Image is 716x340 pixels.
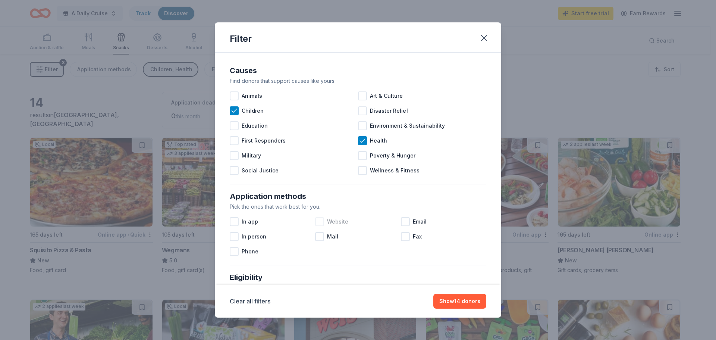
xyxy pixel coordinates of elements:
span: In person [242,232,266,241]
span: Environment & Sustainability [370,121,445,130]
button: Clear all filters [230,297,270,306]
span: Military [242,151,261,160]
span: Art & Culture [370,91,403,100]
div: Application methods [230,190,486,202]
span: Education [242,121,268,130]
span: Fax [413,232,422,241]
span: In app [242,217,258,226]
span: Phone [242,247,258,256]
span: First Responders [242,136,286,145]
span: Poverty & Hunger [370,151,415,160]
button: Show14 donors [433,294,486,309]
span: Social Justice [242,166,279,175]
div: Filter [230,33,252,45]
div: Select any that describe you or your organization. [230,283,486,292]
div: Find donors that support causes like yours. [230,77,486,85]
span: Wellness & Fitness [370,166,420,175]
span: Email [413,217,427,226]
span: Health [370,136,387,145]
div: Eligibility [230,271,486,283]
span: Website [327,217,348,226]
span: Disaster Relief [370,106,408,115]
span: Children [242,106,264,115]
span: Mail [327,232,338,241]
span: Animals [242,91,262,100]
div: Causes [230,65,486,77]
div: Pick the ones that work best for you. [230,202,486,211]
